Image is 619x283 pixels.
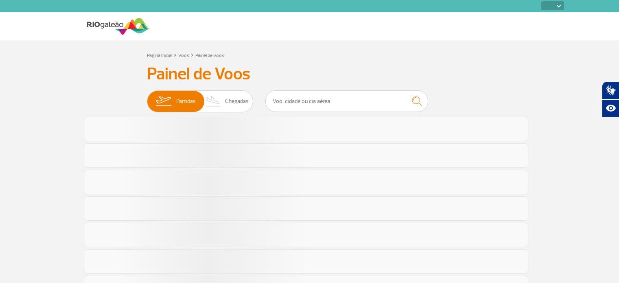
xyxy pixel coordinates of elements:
img: slider-embarque [151,91,176,112]
h3: Painel de Voos [147,64,472,84]
a: > [191,50,194,59]
button: Abrir tradutor de língua de sinais. [602,81,619,99]
div: Plugin de acessibilidade da Hand Talk. [602,81,619,117]
img: slider-desembarque [201,91,225,112]
span: Chegadas [225,91,249,112]
button: Abrir recursos assistivos. [602,99,619,117]
input: Voo, cidade ou cia aérea [265,90,428,112]
a: Página Inicial [147,53,172,59]
a: > [174,50,177,59]
span: Partidas [176,91,196,112]
a: Painel de Voos [195,53,224,59]
a: Voos [178,53,189,59]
